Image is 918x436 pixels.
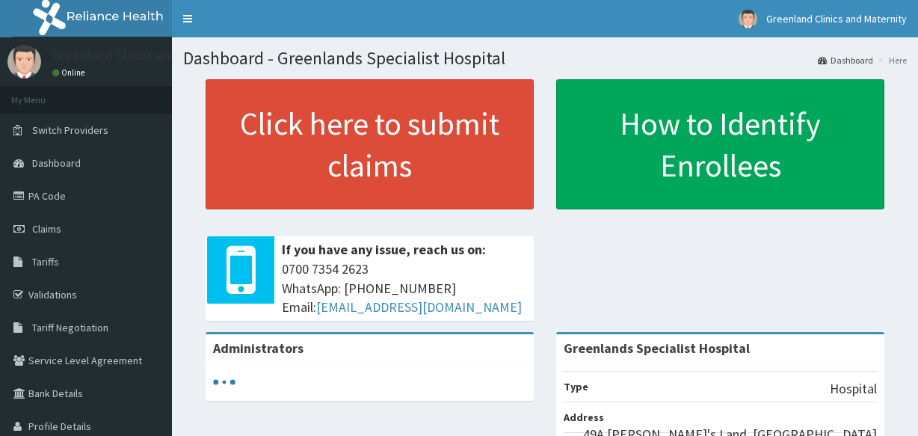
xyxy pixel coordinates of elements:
[830,379,877,399] p: Hospital
[564,411,604,424] b: Address
[183,49,907,68] h1: Dashboard - Greenlands Specialist Hospital
[32,123,108,137] span: Switch Providers
[282,241,486,258] b: If you have any issue, reach us on:
[282,260,526,317] span: 0700 7354 2623 WhatsApp: [PHONE_NUMBER] Email:
[7,45,41,79] img: User Image
[739,10,757,28] img: User Image
[52,67,88,78] a: Online
[32,156,81,170] span: Dashboard
[766,12,907,25] span: Greenland Clinics and Maternity
[52,49,238,62] p: Greenland Clinics and Maternity
[32,255,59,268] span: Tariffs
[213,340,304,357] b: Administrators
[564,380,588,393] b: Type
[316,298,522,316] a: [EMAIL_ADDRESS][DOMAIN_NAME]
[206,79,534,209] a: Click here to submit claims
[32,321,108,334] span: Tariff Negotiation
[818,54,873,67] a: Dashboard
[32,222,61,236] span: Claims
[556,79,884,209] a: How to Identify Enrollees
[564,340,750,357] strong: Greenlands Specialist Hospital
[875,54,907,67] li: Here
[213,371,235,393] svg: audio-loading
